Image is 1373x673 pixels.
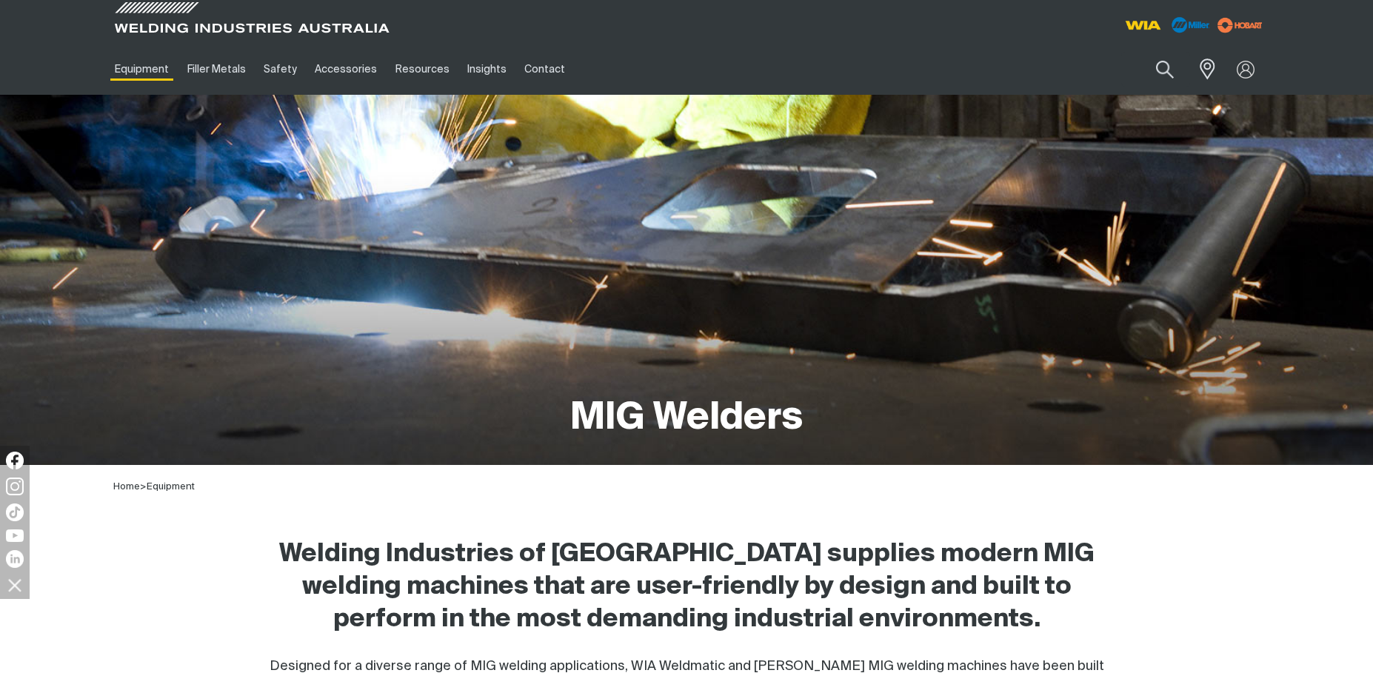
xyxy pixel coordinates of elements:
a: Insights [458,44,515,95]
img: TikTok [6,503,24,521]
a: Home [113,482,140,492]
a: Filler Metals [178,44,254,95]
input: Product name or item number... [1121,52,1190,87]
a: Contact [515,44,574,95]
a: Accessories [306,44,386,95]
img: Instagram [6,478,24,495]
h1: MIG Welders [570,395,803,443]
img: hide socials [2,572,27,597]
a: Equipment [106,44,178,95]
img: miller [1213,14,1267,36]
nav: Main [106,44,977,95]
a: Safety [255,44,306,95]
img: LinkedIn [6,550,24,568]
a: Resources [387,44,458,95]
button: Search products [1140,52,1190,87]
img: Facebook [6,452,24,469]
a: Equipment [147,482,195,492]
img: YouTube [6,529,24,542]
h2: Welding Industries of [GEOGRAPHIC_DATA] supplies modern MIG welding machines that are user-friend... [269,538,1104,636]
span: > [140,482,147,492]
